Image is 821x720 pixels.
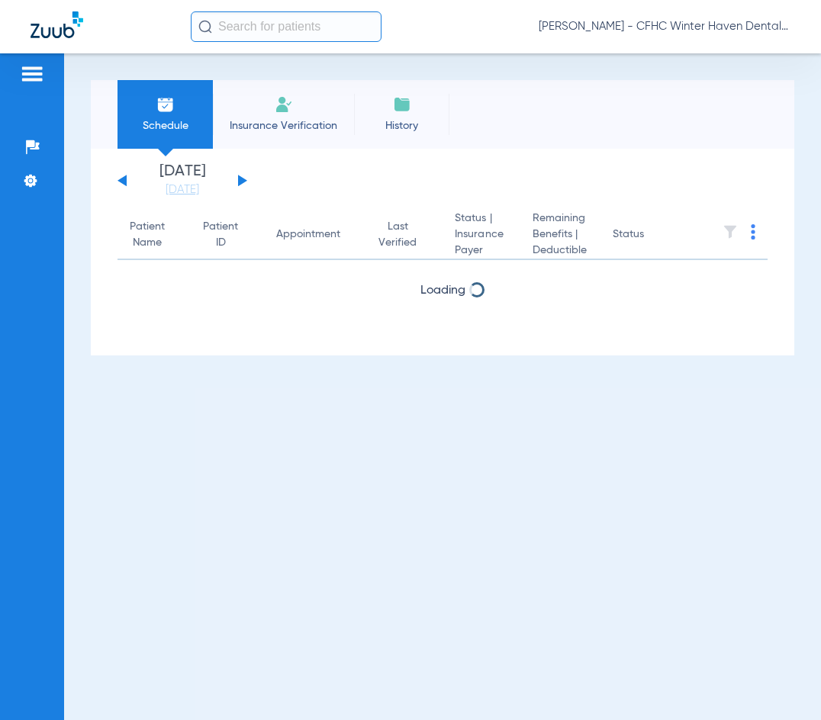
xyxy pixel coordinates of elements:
span: Schedule [129,118,201,133]
span: History [365,118,438,133]
span: Loading [420,284,465,297]
span: Insurance Payer [455,227,508,259]
div: Appointment [276,227,354,243]
img: Zuub Logo [31,11,83,38]
input: Search for patients [191,11,382,42]
div: Last Verified [378,219,430,251]
th: Status [600,211,703,260]
img: Manual Insurance Verification [275,95,293,114]
div: Appointment [276,227,340,243]
th: Status | [443,211,520,260]
div: Patient ID [203,219,238,251]
div: Patient Name [130,219,165,251]
img: filter.svg [723,224,738,239]
img: group-dot-blue.svg [751,224,755,239]
img: Schedule [156,95,175,114]
img: hamburger-icon [20,65,44,83]
div: Patient Name [130,219,179,251]
div: Last Verified [378,219,417,251]
span: [PERSON_NAME] - CFHC Winter Haven Dental [539,19,790,34]
span: Deductible [533,243,588,259]
span: Insurance Verification [224,118,343,133]
a: [DATE] [137,182,228,198]
th: Remaining Benefits | [520,211,600,260]
li: [DATE] [137,164,228,198]
div: Patient ID [203,219,252,251]
img: Search Icon [198,20,212,34]
img: History [393,95,411,114]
